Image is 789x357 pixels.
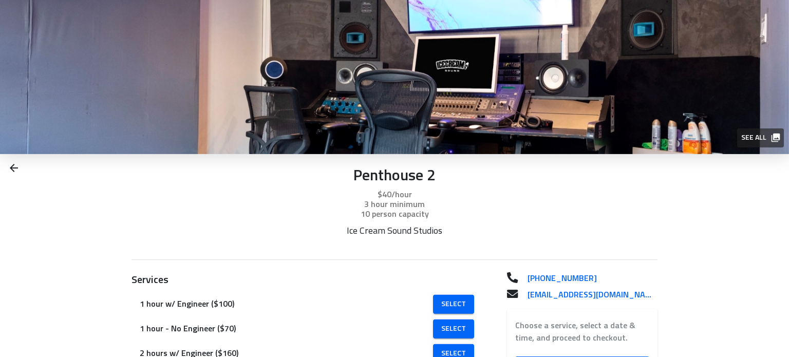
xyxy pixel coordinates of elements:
h3: Services [131,272,482,288]
p: Penthouse 2 [131,167,657,186]
span: Select [441,298,466,311]
a: Select [433,320,474,339]
span: Select [441,323,466,335]
a: Select [433,295,474,314]
a: [EMAIL_ADDRESS][DOMAIN_NAME] [519,289,657,301]
a: [PHONE_NUMBER] [519,272,657,285]
button: See all [737,128,784,147]
span: See all [741,131,779,144]
span: 1 hour - No Engineer ($70) [140,323,435,335]
p: 3 hour minimum [131,198,657,211]
span: 1 hour w/ Engineer ($100) [140,298,435,310]
p: $40/hour [131,189,657,201]
p: Ice Cream Sound Studios [263,226,526,237]
div: 1 hour w/ Engineer ($100) [131,292,482,316]
label: Choose a service, select a date & time, and proceed to checkout. [515,320,649,344]
div: 1 hour - No Engineer ($70) [131,316,482,341]
p: 10 person capacity [131,208,657,220]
